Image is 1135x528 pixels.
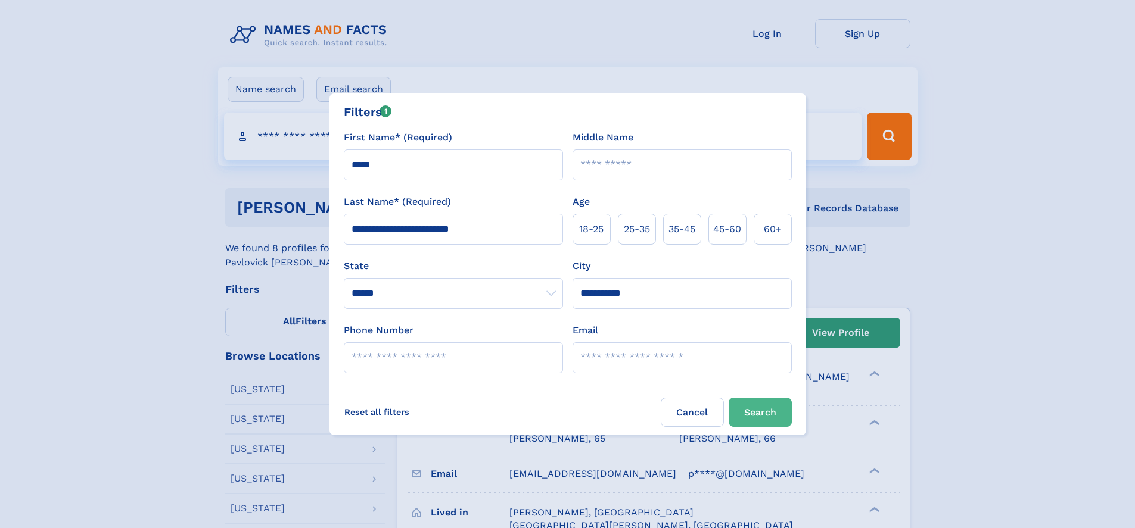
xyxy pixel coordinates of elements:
[573,130,633,145] label: Middle Name
[729,398,792,427] button: Search
[344,103,392,121] div: Filters
[624,222,650,236] span: 25‑35
[337,398,417,426] label: Reset all filters
[573,259,590,273] label: City
[573,195,590,209] label: Age
[573,323,598,338] label: Email
[661,398,724,427] label: Cancel
[764,222,782,236] span: 60+
[668,222,695,236] span: 35‑45
[344,130,452,145] label: First Name* (Required)
[344,195,451,209] label: Last Name* (Required)
[713,222,741,236] span: 45‑60
[344,259,563,273] label: State
[579,222,604,236] span: 18‑25
[344,323,413,338] label: Phone Number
